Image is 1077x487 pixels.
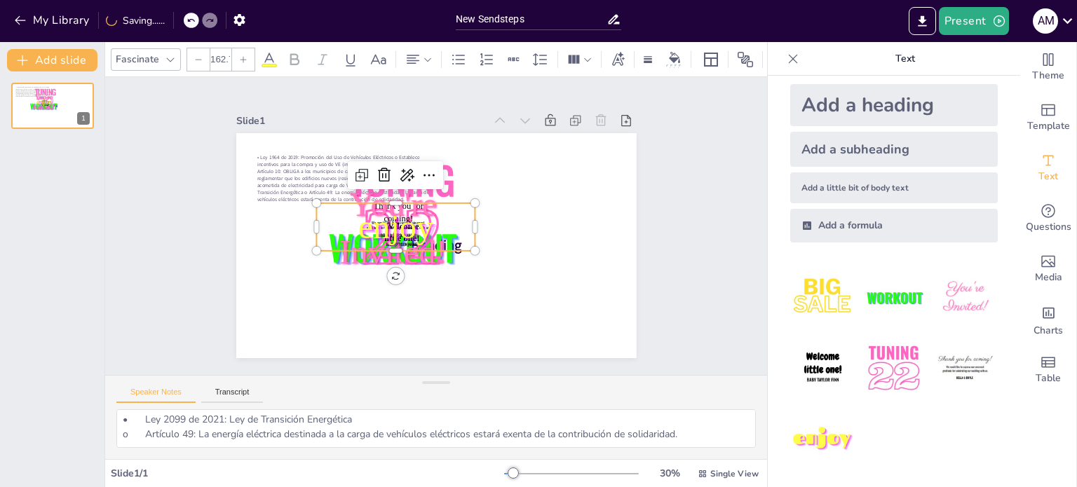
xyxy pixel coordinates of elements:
button: Speaker Notes [116,387,196,403]
img: 7.jpeg [790,407,855,472]
img: 2.jpeg [861,265,926,330]
div: Add ready made slides [1020,92,1076,143]
input: Insert title [456,9,607,29]
button: Export to PowerPoint [909,7,936,35]
span: Position [737,51,754,68]
p: Text [804,42,1006,76]
span: enjoy [422,219,492,303]
img: 4.jpeg [790,336,855,401]
div: Add a subheading [790,132,998,167]
img: 1.jpeg [790,265,855,330]
span: You're Invited! [32,93,55,111]
span: • Ley 1964 de 2019: Promoción del Uso de Vehículos Eléctricos o Establece incentivos para la comp... [15,87,51,97]
textarea: • Ley 1964 de 2019: Promoción del Uso de Vehículos Eléctricos o Establece incentivos para la comp... [116,409,756,448]
div: Add text boxes [1020,143,1076,193]
img: 5.jpeg [861,336,926,401]
span: Table [1036,371,1061,386]
span: Single View [710,468,759,479]
button: Transcript [201,387,264,403]
span: Theme [1032,68,1064,83]
span: Text [1038,169,1058,184]
div: Add a little bit of body text [790,172,998,203]
div: Get real-time input from your audience [1020,193,1076,244]
div: Text effects [607,48,628,71]
div: Saving...... [106,14,165,27]
div: Add a heading [790,84,998,126]
div: 30 % [653,467,686,480]
div: Column Count [564,48,595,71]
div: 1 [11,83,94,129]
div: Background color [664,52,685,67]
img: 3.jpeg [933,265,998,330]
button: Add slide [7,49,97,71]
span: Template [1027,118,1070,134]
div: Change the overall theme [1020,42,1076,92]
span: enjoy [36,98,52,106]
button: A M [1033,7,1058,35]
img: 6.jpeg [933,336,998,401]
div: A M [1033,8,1058,34]
div: Add images, graphics, shapes or video [1020,244,1076,294]
div: Border settings [640,48,656,71]
div: 1 [77,112,90,125]
button: Present [939,7,1009,35]
div: Add a formula [790,209,998,242]
div: Fascinate [113,50,162,69]
div: Add charts and graphs [1020,294,1076,345]
div: Slide 1 [315,233,451,455]
span: Charts [1034,323,1063,338]
div: Layout [700,48,722,71]
div: Add a table [1020,345,1076,395]
button: My Library [11,9,95,32]
span: Media [1035,270,1062,285]
div: Slide 1 / 1 [111,467,504,480]
span: Questions [1026,219,1071,235]
span: Tuning [35,86,57,97]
